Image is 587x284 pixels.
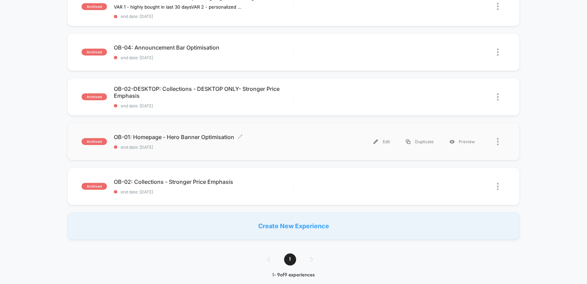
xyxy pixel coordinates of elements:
[366,134,398,149] div: Edit
[81,3,107,10] span: archived
[497,183,499,190] img: close
[398,134,442,149] div: Duplicate
[406,139,410,144] img: menu
[114,44,293,51] span: OB-04: Announcement Bar Optimisation
[373,139,378,144] img: menu
[81,93,107,100] span: archived
[81,183,107,190] span: archived
[114,85,293,99] span: OB-02-DESKTOP: Collections - DESKTOP ONLY- Stronger Price Emphasis
[114,134,293,140] span: OB-01: Homepage - Hero Banner Optimisation
[114,4,241,10] span: VAR 1 - highly bought in last 30 daysVAR 2 - personalized as per selection
[114,14,293,19] span: end date: [DATE]
[497,3,499,10] img: close
[114,178,293,185] span: OB-02: Collections - Stronger Price Emphasis
[114,103,293,108] span: end date: [DATE]
[81,49,107,55] span: archived
[260,272,327,278] div: 1 - 9 of 9 experiences
[497,93,499,101] img: close
[442,134,483,149] div: Preview
[81,138,107,145] span: archived
[114,189,293,194] span: end date: [DATE]
[114,55,293,60] span: end date: [DATE]
[67,212,519,240] div: Create New Experience
[497,138,499,145] img: close
[497,49,499,56] img: close
[284,253,296,265] span: 1
[114,145,293,150] span: end date: [DATE]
